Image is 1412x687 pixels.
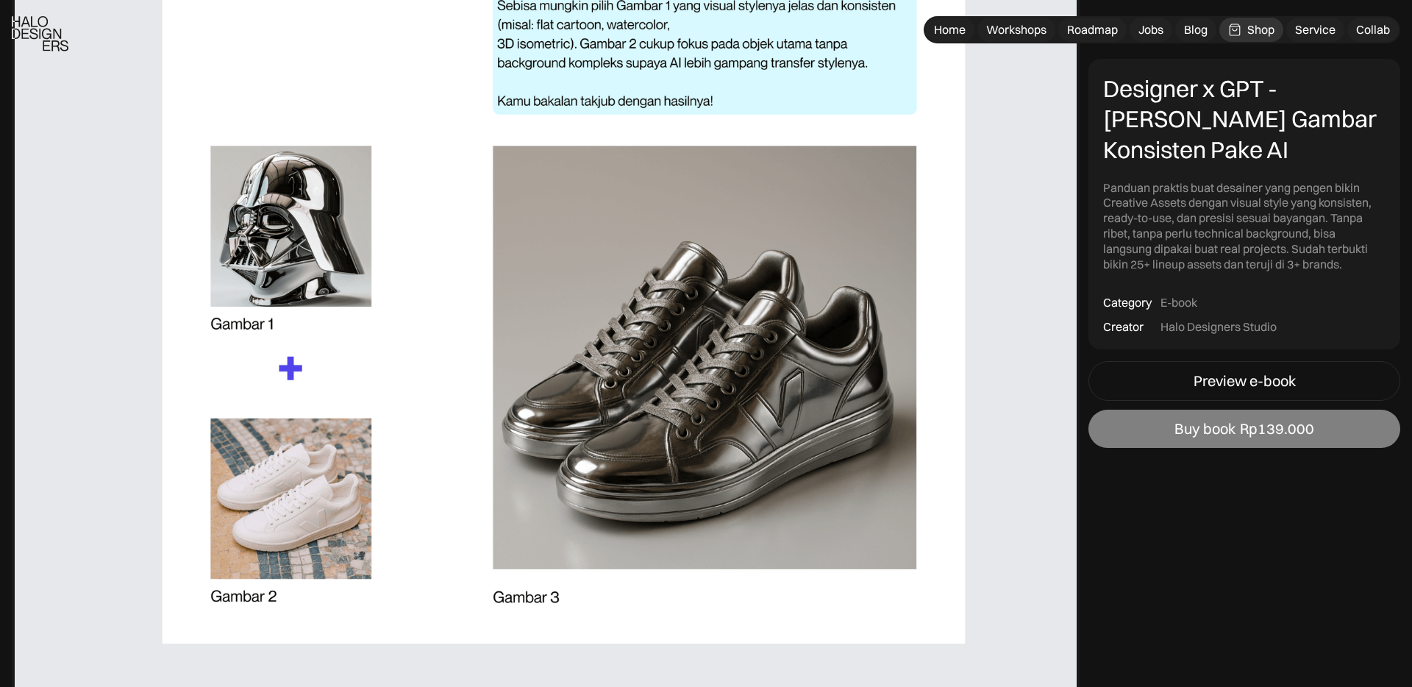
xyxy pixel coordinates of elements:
[1088,410,1400,448] a: Buy bookRp139.000
[1160,296,1197,311] div: E-book
[986,22,1046,38] div: Workshops
[925,18,974,42] a: Home
[1219,18,1283,42] a: Shop
[1103,180,1386,272] div: Panduan praktis buat desainer yang pengen bikin Creative Assets dengan visual style yang konsiste...
[1347,18,1399,42] a: Collab
[1103,74,1386,165] div: Designer x GPT - [PERSON_NAME] Gambar Konsisten Pake AI
[1058,18,1127,42] a: Roadmap
[1356,22,1390,38] div: Collab
[1130,18,1172,42] a: Jobs
[1138,22,1163,38] div: Jobs
[1240,420,1314,438] div: Rp139.000
[1174,420,1235,438] div: Buy book
[1175,18,1216,42] a: Blog
[1247,22,1274,38] div: Shop
[1194,372,1296,390] div: Preview e-book
[1295,22,1336,38] div: Service
[1103,296,1152,311] div: Category
[977,18,1055,42] a: Workshops
[1286,18,1344,42] a: Service
[1067,22,1118,38] div: Roadmap
[1160,319,1277,335] div: Halo Designers Studio
[1103,319,1144,335] div: Creator
[1088,361,1400,401] a: Preview e-book
[934,22,966,38] div: Home
[1184,22,1208,38] div: Blog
